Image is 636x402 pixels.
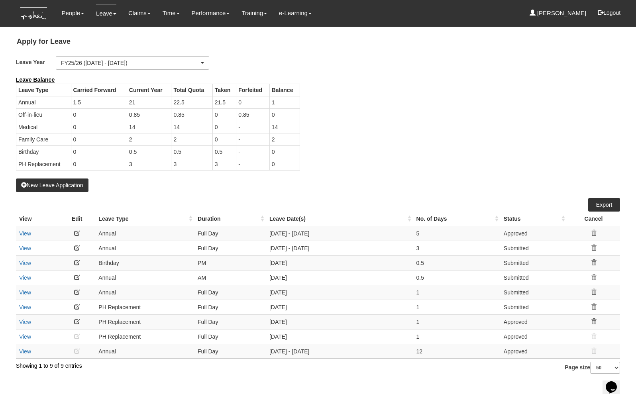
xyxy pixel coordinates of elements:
[588,198,620,212] a: Export
[59,212,95,226] th: Edit
[266,285,413,300] td: [DATE]
[19,348,31,355] a: View
[236,145,270,158] td: -
[413,212,501,226] th: No. of Days : activate to sort column ascending
[171,121,212,133] td: 14
[16,84,71,96] th: Leave Type
[501,300,567,314] td: Submitted
[413,314,501,329] td: 1
[212,84,236,96] th: Taken
[71,121,127,133] td: 0
[171,133,212,145] td: 2
[567,212,620,226] th: Cancel
[212,145,236,158] td: 0.5
[194,270,266,285] td: AM
[413,226,501,241] td: 5
[236,133,270,145] td: -
[501,344,567,359] td: Approved
[269,84,300,96] th: Balance
[266,212,413,226] th: Leave Date(s) : activate to sort column ascending
[266,255,413,270] td: [DATE]
[194,344,266,359] td: Full Day
[71,96,127,108] td: 1.5
[194,300,266,314] td: Full Day
[127,145,171,158] td: 0.5
[19,289,31,296] a: View
[501,255,567,270] td: Submitted
[16,96,71,108] td: Annual
[413,285,501,300] td: 1
[19,245,31,251] a: View
[236,121,270,133] td: -
[16,212,59,226] th: View
[127,108,171,121] td: 0.85
[95,344,194,359] td: Annual
[413,300,501,314] td: 1
[171,158,212,170] td: 3
[95,329,194,344] td: PH Replacement
[266,300,413,314] td: [DATE]
[71,84,127,96] th: Carried Forward
[95,270,194,285] td: Annual
[95,255,194,270] td: Birthday
[128,4,151,22] a: Claims
[212,158,236,170] td: 3
[171,145,212,158] td: 0.5
[16,56,56,68] label: Leave Year
[269,108,300,121] td: 0
[590,362,620,374] select: Page size
[194,314,266,329] td: Full Day
[61,4,84,22] a: People
[266,329,413,344] td: [DATE]
[16,158,71,170] td: PH Replacement
[95,300,194,314] td: PH Replacement
[413,241,501,255] td: 3
[269,145,300,158] td: 0
[266,270,413,285] td: [DATE]
[71,133,127,145] td: 0
[236,96,270,108] td: 0
[16,133,71,145] td: Family Care
[194,226,266,241] td: Full Day
[501,241,567,255] td: Submitted
[592,3,626,22] button: Logout
[95,226,194,241] td: Annual
[530,4,587,22] a: [PERSON_NAME]
[279,4,312,22] a: e-Learning
[95,241,194,255] td: Annual
[212,121,236,133] td: 0
[127,133,171,145] td: 2
[16,145,71,158] td: Birthday
[266,241,413,255] td: [DATE] - [DATE]
[127,158,171,170] td: 3
[266,344,413,359] td: [DATE] - [DATE]
[95,212,194,226] th: Leave Type : activate to sort column ascending
[413,344,501,359] td: 12
[269,158,300,170] td: 0
[194,329,266,344] td: Full Day
[266,314,413,329] td: [DATE]
[16,178,88,192] button: New Leave Application
[501,212,567,226] th: Status : activate to sort column ascending
[16,108,71,121] td: Off-in-lieu
[19,275,31,281] a: View
[194,285,266,300] td: Full Day
[236,84,270,96] th: Forfeited
[127,121,171,133] td: 14
[96,4,116,23] a: Leave
[194,255,266,270] td: PM
[236,158,270,170] td: -
[269,96,300,108] td: 1
[171,96,212,108] td: 22.5
[212,96,236,108] td: 21.5
[413,255,501,270] td: 0.5
[16,76,55,83] b: Leave Balance
[236,108,270,121] td: 0.85
[127,96,171,108] td: 21
[56,56,209,70] button: FY25/26 ([DATE] - [DATE])
[95,314,194,329] td: PH Replacement
[71,158,127,170] td: 0
[501,329,567,344] td: Approved
[501,270,567,285] td: Submitted
[95,285,194,300] td: Annual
